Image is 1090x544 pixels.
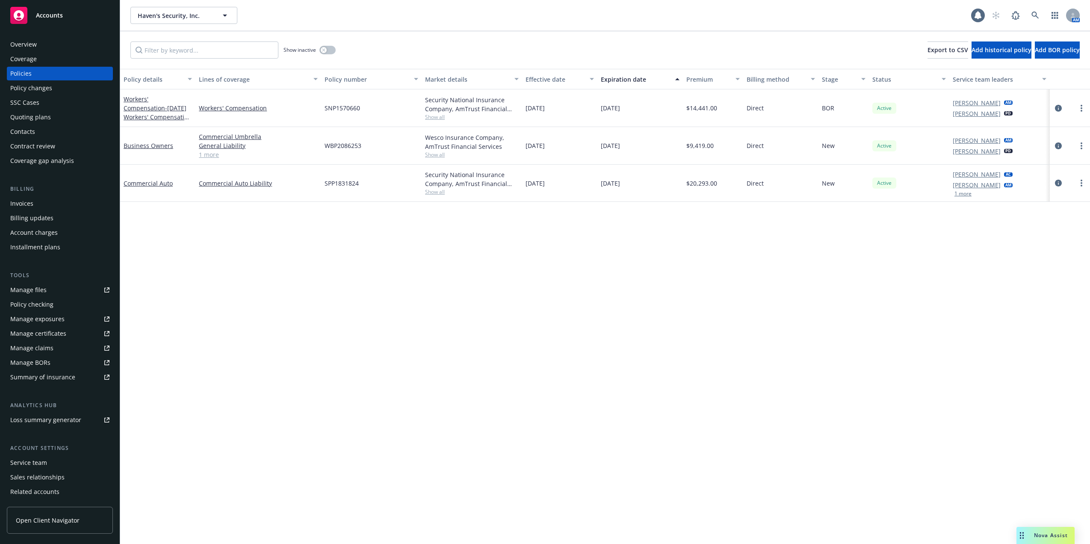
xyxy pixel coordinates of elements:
a: circleInformation [1053,141,1063,151]
button: Add historical policy [972,41,1031,59]
div: Policy checking [10,298,53,311]
a: Loss summary generator [7,413,113,427]
div: Tools [7,271,113,280]
div: Security National Insurance Company, AmTrust Financial Services [425,170,519,188]
a: Account charges [7,226,113,239]
span: SPP1831824 [325,179,359,188]
span: [DATE] [601,179,620,188]
a: more [1076,141,1087,151]
div: Loss summary generator [10,413,81,427]
div: Manage files [10,283,47,297]
a: Sales relationships [7,470,113,484]
span: Show all [425,113,519,121]
a: Summary of insurance [7,370,113,384]
button: Haven's Security, Inc. [130,7,237,24]
div: Client features [10,500,53,513]
a: Coverage gap analysis [7,154,113,168]
a: Manage claims [7,341,113,355]
a: Invoices [7,197,113,210]
span: Add BOR policy [1035,46,1080,54]
div: Expiration date [601,75,670,84]
div: Market details [425,75,509,84]
div: Wesco Insurance Company, AmTrust Financial Services [425,133,519,151]
a: more [1076,178,1087,188]
a: circleInformation [1053,103,1063,113]
span: WBP2086253 [325,141,361,150]
a: Commercial Auto Liability [199,179,318,188]
span: Active [876,104,893,112]
div: Coverage [10,52,37,66]
span: [DATE] [526,179,545,188]
a: Manage files [7,283,113,297]
a: Switch app [1046,7,1063,24]
button: Expiration date [597,69,683,89]
a: Policy checking [7,298,113,311]
div: Policy number [325,75,409,84]
button: Export to CSV [928,41,968,59]
div: SSC Cases [10,96,39,109]
div: Effective date [526,75,585,84]
div: Analytics hub [7,401,113,410]
a: Workers' Compensation [199,103,318,112]
a: Related accounts [7,485,113,499]
span: - [DATE] Workers' Compensation - Amtrust/ADP [124,104,192,130]
span: $20,293.00 [686,179,717,188]
span: Show all [425,151,519,158]
button: Policy number [321,69,422,89]
div: Account settings [7,444,113,452]
span: $14,441.00 [686,103,717,112]
button: Policy details [120,69,195,89]
a: Service team [7,456,113,470]
div: Sales relationships [10,470,65,484]
span: Active [876,179,893,187]
span: Show all [425,188,519,195]
a: [PERSON_NAME] [953,109,1001,118]
button: Status [869,69,949,89]
div: Manage exposures [10,312,65,326]
div: Related accounts [10,485,59,499]
span: New [822,179,835,188]
a: [PERSON_NAME] [953,98,1001,107]
a: Manage exposures [7,312,113,326]
div: Service team leaders [953,75,1037,84]
span: Export to CSV [928,46,968,54]
a: more [1076,103,1087,113]
div: Policy details [124,75,183,84]
span: Open Client Navigator [16,516,80,525]
a: Contacts [7,125,113,139]
span: Accounts [36,12,63,19]
a: Report a Bug [1007,7,1024,24]
div: Policy changes [10,81,52,95]
a: Start snowing [987,7,1004,24]
button: Effective date [522,69,597,89]
div: Stage [822,75,856,84]
a: [PERSON_NAME] [953,147,1001,156]
a: Manage BORs [7,356,113,370]
div: Summary of insurance [10,370,75,384]
div: Contract review [10,139,55,153]
span: Direct [747,179,764,188]
a: Workers' Compensation [124,95,192,130]
button: Market details [422,69,522,89]
a: [PERSON_NAME] [953,170,1001,179]
button: Stage [818,69,869,89]
a: Commercial Auto [124,179,173,187]
div: Installment plans [10,240,60,254]
div: Billing updates [10,211,53,225]
div: Billing method [747,75,806,84]
span: Haven's Security, Inc. [138,11,212,20]
span: $9,419.00 [686,141,714,150]
a: Business Owners [124,142,173,150]
input: Filter by keyword... [130,41,278,59]
a: Client features [7,500,113,513]
a: Overview [7,38,113,51]
span: [DATE] [601,141,620,150]
span: [DATE] [526,103,545,112]
a: Billing updates [7,211,113,225]
div: Security National Insurance Company, AmTrust Financial Services [425,95,519,113]
button: Add BOR policy [1035,41,1080,59]
a: Search [1027,7,1044,24]
span: Direct [747,103,764,112]
div: Service team [10,456,47,470]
